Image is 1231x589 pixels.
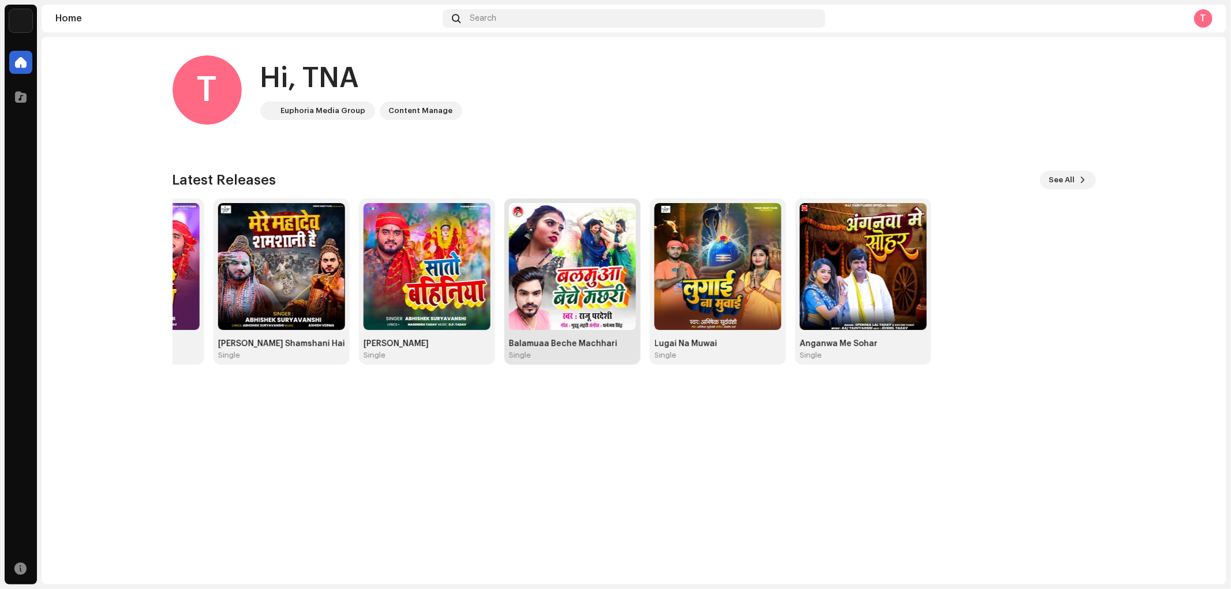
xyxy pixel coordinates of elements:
div: Euphoria Media Group [281,104,366,118]
img: 243dfe70-3040-4012-a4ae-43ca870b4edf [799,203,926,330]
div: Single [508,351,530,360]
div: Hi, TNA [260,60,462,97]
div: Single [218,351,240,360]
div: [PERSON_NAME] [363,339,490,348]
img: 060a693d-e9fc-42d4-a00f-5570256f16da [654,203,781,330]
div: Maai More Angana [72,339,199,348]
div: Single [654,351,676,360]
div: Balamuaa Beche Machhari [508,339,635,348]
div: [PERSON_NAME] Shamshani Hai [218,339,345,348]
div: Content Manage [389,104,453,118]
div: Single [363,351,385,360]
div: Home [55,14,438,23]
div: T [1194,9,1213,28]
img: de0d2825-999c-4937-b35a-9adca56ee094 [263,104,276,118]
img: 2f9810f0-ea0e-4bc2-9152-d7599196732f [508,203,635,330]
span: See All [1049,168,1075,192]
div: T [173,55,242,125]
span: Search [470,14,496,23]
img: de0d2825-999c-4937-b35a-9adca56ee094 [9,9,32,32]
div: Lugai Na Muwai [654,339,781,348]
div: Single [799,351,821,360]
button: See All [1040,171,1096,189]
img: 0f1ff6b4-8d3f-44d6-9728-829e74ea4e0b [72,203,199,330]
h3: Latest Releases [173,171,276,189]
img: ff790014-f083-4af6-993a-e0f9514af165 [218,203,345,330]
div: Anganwa Me Sohar [799,339,926,348]
img: 02161720-dd0c-4116-8bba-51e2f148416b [363,203,490,330]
